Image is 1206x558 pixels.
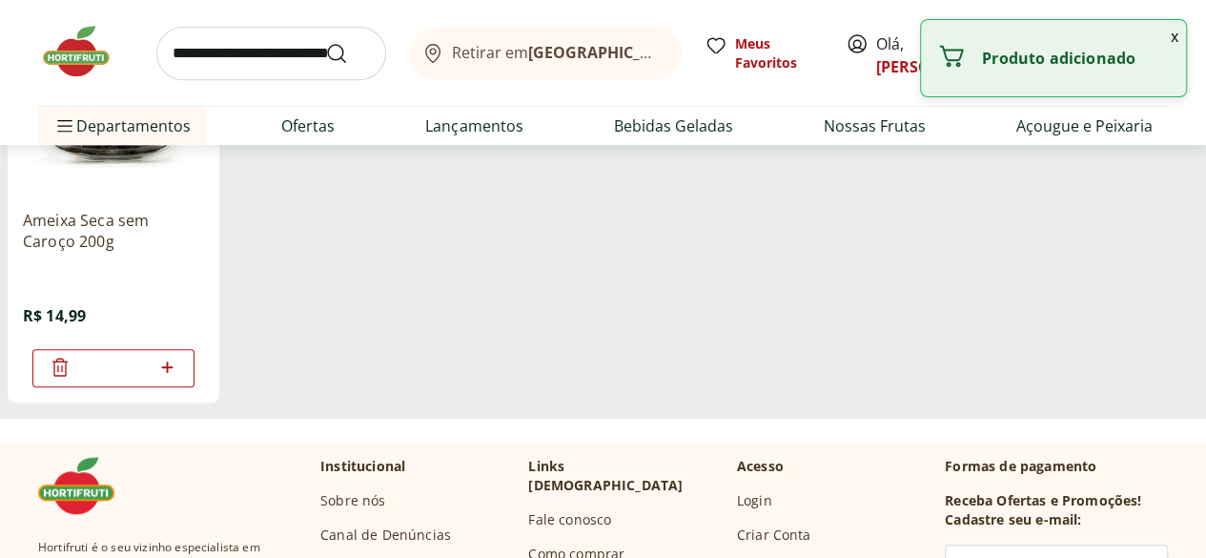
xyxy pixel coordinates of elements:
[320,491,385,510] a: Sobre nós
[38,457,133,514] img: Hortifruti
[320,457,405,476] p: Institucional
[452,44,663,61] span: Retirar em
[38,23,133,80] img: Hortifruti
[1163,20,1186,52] button: Fechar notificação
[824,114,926,137] a: Nossas Frutas
[528,457,721,495] p: Links [DEMOGRAPHIC_DATA]
[325,42,371,65] button: Submit Search
[876,56,1000,77] a: [PERSON_NAME]
[982,49,1171,68] p: Produto adicionado
[23,210,204,252] a: Ameixa Seca sem Caroço 200g
[281,114,335,137] a: Ofertas
[705,34,823,72] a: Meus Favoritos
[53,103,76,149] button: Menu
[528,42,849,63] b: [GEOGRAPHIC_DATA]/[GEOGRAPHIC_DATA]
[23,305,86,326] span: R$ 14,99
[876,32,961,78] span: Olá,
[320,526,451,545] a: Canal de Denúncias
[737,457,784,476] p: Acesso
[945,510,1081,529] h3: Cadastre seu e-mail:
[409,27,682,80] button: Retirar em[GEOGRAPHIC_DATA]/[GEOGRAPHIC_DATA]
[945,491,1141,510] h3: Receba Ofertas e Promoções!
[737,491,772,510] a: Login
[425,114,522,137] a: Lançamentos
[945,457,1168,476] p: Formas de pagamento
[614,114,733,137] a: Bebidas Geladas
[156,27,386,80] input: search
[1016,114,1153,137] a: Açougue e Peixaria
[528,510,611,529] a: Fale conosco
[737,526,811,545] a: Criar Conta
[53,103,191,149] span: Departamentos
[735,34,823,72] span: Meus Favoritos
